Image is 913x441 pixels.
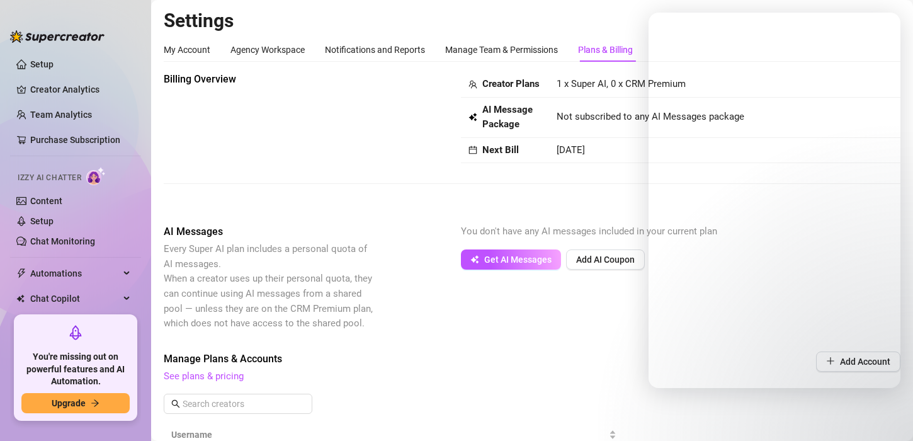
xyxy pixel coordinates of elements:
img: Chat Copilot [16,294,25,303]
span: Get AI Messages [484,255,552,265]
div: Agency Workspace [230,43,305,57]
span: Not subscribed to any AI Messages package [557,110,744,125]
span: Izzy AI Chatter [18,172,81,184]
span: Add AI Coupon [576,255,635,265]
h2: Settings [164,9,900,33]
iframe: Intercom live chat [870,398,900,428]
button: Upgradearrow-right [21,393,130,413]
div: Manage Team & Permissions [445,43,558,57]
img: logo-BBDzfeDw.svg [10,30,105,43]
a: Chat Monitoring [30,236,95,246]
span: AI Messages [164,224,375,239]
span: Automations [30,263,120,283]
a: Content [30,196,62,206]
strong: AI Message Package [482,104,533,130]
span: Billing Overview [164,72,375,87]
span: 1 x Super AI, 0 x CRM Premium [557,78,686,89]
iframe: Intercom live chat [649,13,900,388]
span: [DATE] [557,144,585,156]
span: thunderbolt [16,268,26,278]
a: Creator Analytics [30,79,131,100]
button: Add AI Coupon [566,249,645,270]
div: Plans & Billing [578,43,633,57]
a: See plans & pricing [164,370,244,382]
span: calendar [468,146,477,154]
span: Every Super AI plan includes a personal quota of AI messages. When a creator uses up their person... [164,243,373,329]
span: You don't have any AI messages included in your current plan [461,226,717,237]
div: Notifications and Reports [325,43,425,57]
span: You're missing out on powerful features and AI Automation. [21,351,130,388]
a: Setup [30,59,54,69]
span: Chat Copilot [30,289,120,309]
span: search [171,399,180,408]
strong: Creator Plans [482,78,540,89]
a: Purchase Subscription [30,130,131,150]
img: AI Chatter [86,167,106,185]
span: Manage Plans & Accounts [164,352,730,367]
strong: Next Bill [482,144,519,156]
span: Upgrade [52,398,86,408]
button: Get AI Messages [461,249,561,270]
span: rocket [68,325,83,340]
a: Team Analytics [30,110,92,120]
div: My Account [164,43,210,57]
span: team [468,80,477,89]
input: Search creators [183,397,295,411]
span: arrow-right [91,399,99,408]
a: Setup [30,216,54,226]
